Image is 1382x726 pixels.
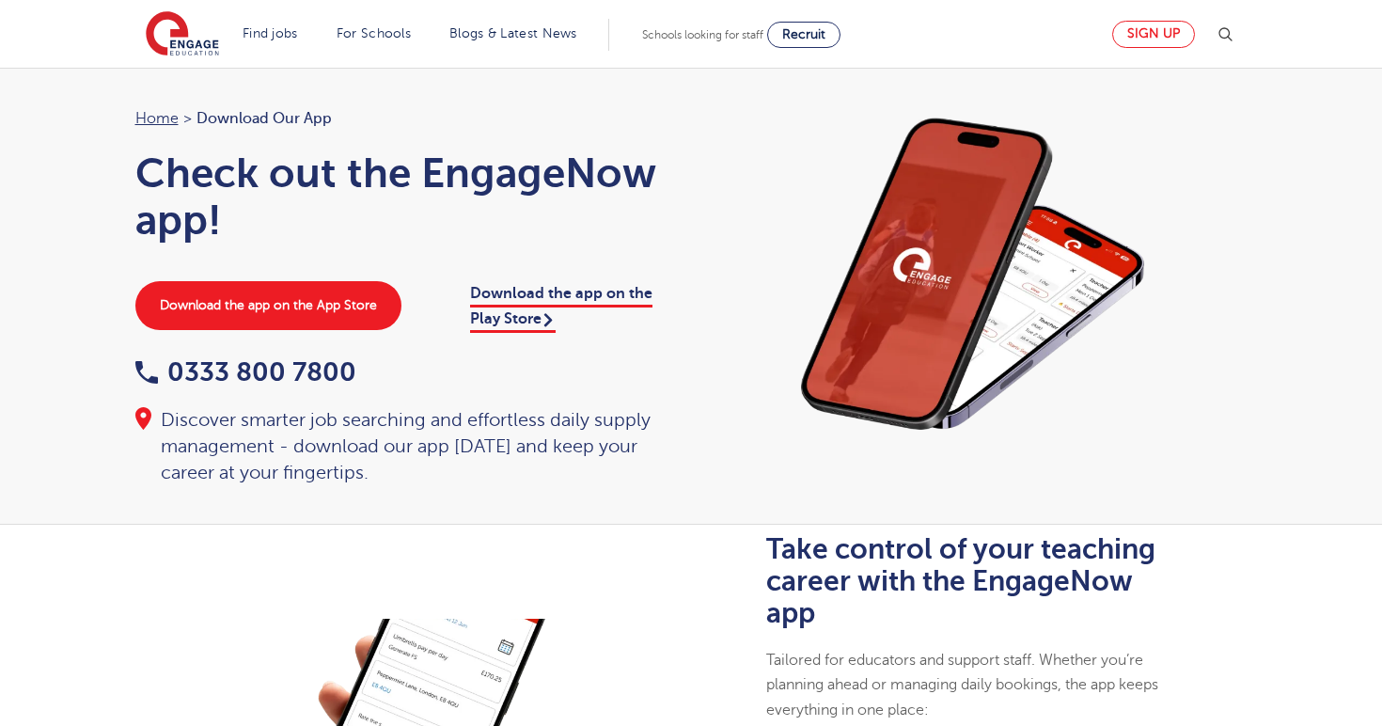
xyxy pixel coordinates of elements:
b: Take control of your teaching career with the EngageNow app [766,533,1155,629]
h1: Check out the EngageNow app! [135,150,673,244]
a: Find jobs [243,26,298,40]
span: > [183,110,192,127]
a: Download the app on the Play Store [470,285,652,332]
span: Schools looking for staff [642,28,763,41]
a: For Schools [337,26,411,40]
span: Download our app [196,106,332,131]
img: Engage Education [146,11,219,58]
a: Blogs & Latest News [449,26,577,40]
span: Recruit [782,27,825,41]
a: Home [135,110,179,127]
a: Sign up [1112,21,1195,48]
div: Discover smarter job searching and effortless daily supply management - download our app [DATE] a... [135,407,673,486]
a: 0333 800 7800 [135,357,356,387]
span: Tailored for educators and support staff. Whether you’re planning ahead or managing daily booking... [766,652,1158,718]
a: Download the app on the App Store [135,281,401,330]
a: Recruit [767,22,840,48]
nav: breadcrumb [135,106,673,131]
